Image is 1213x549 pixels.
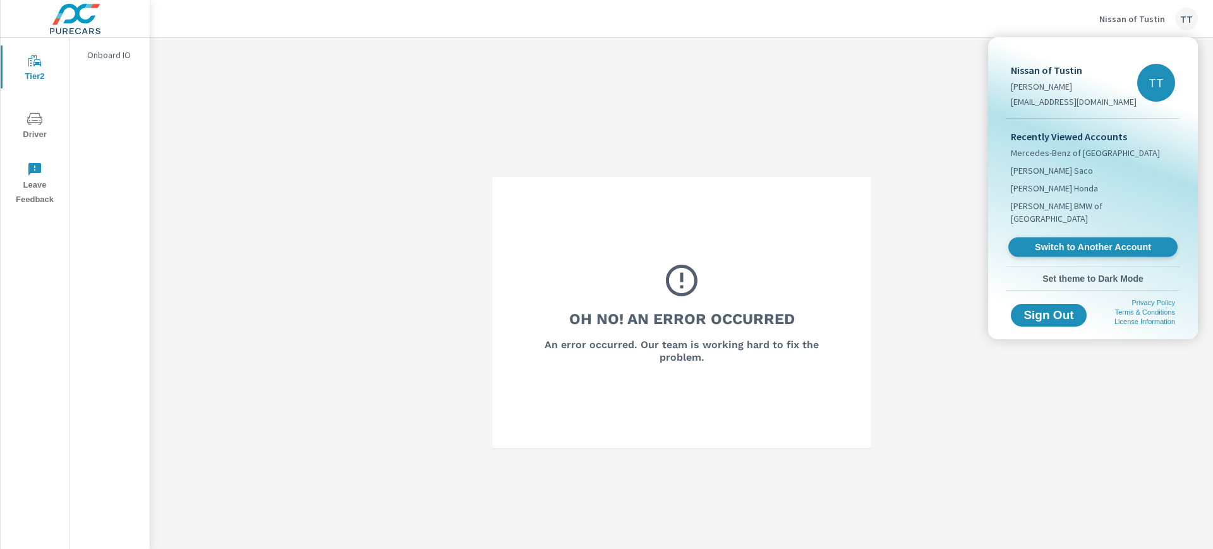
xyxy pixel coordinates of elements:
a: Terms & Conditions [1115,308,1175,316]
span: [PERSON_NAME] Saco [1011,164,1093,177]
span: [PERSON_NAME] Honda [1011,182,1098,195]
p: [PERSON_NAME] [1011,80,1137,93]
a: License Information [1114,318,1175,325]
p: Nissan of Tustin [1011,63,1137,78]
span: [PERSON_NAME] BMW of [GEOGRAPHIC_DATA] [1011,200,1175,225]
span: Switch to Another Account [1015,241,1170,253]
a: Privacy Policy [1132,299,1175,306]
button: Set theme to Dark Mode [1006,267,1180,290]
span: Mercedes-Benz of [GEOGRAPHIC_DATA] [1011,147,1160,159]
button: Sign Out [1011,304,1087,327]
p: Recently Viewed Accounts [1011,129,1175,144]
span: Set theme to Dark Mode [1011,273,1175,284]
p: [EMAIL_ADDRESS][DOMAIN_NAME] [1011,95,1137,108]
div: TT [1137,64,1175,102]
a: Switch to Another Account [1008,238,1178,257]
span: Sign Out [1021,310,1077,321]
